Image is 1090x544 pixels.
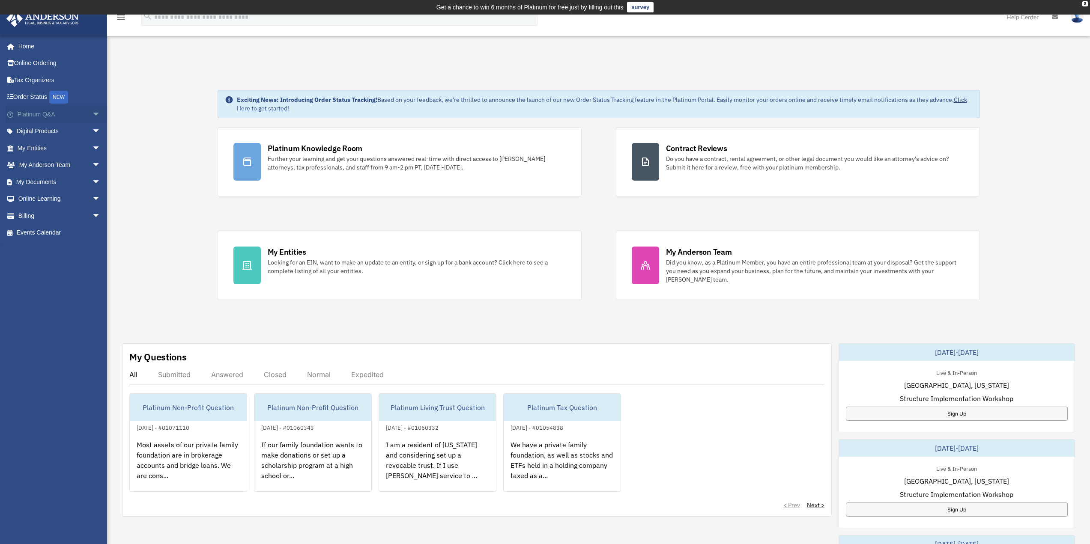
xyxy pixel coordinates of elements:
[6,157,113,174] a: My Anderson Teamarrow_drop_down
[900,393,1013,404] span: Structure Implementation Workshop
[900,489,1013,499] span: Structure Implementation Workshop
[129,370,137,379] div: All
[92,190,109,208] span: arrow_drop_down
[666,247,732,257] div: My Anderson Team
[6,89,113,106] a: Order StatusNEW
[904,476,1009,486] span: [GEOGRAPHIC_DATA], [US_STATE]
[616,127,980,196] a: Contract Reviews Do you have a contract, rental agreement, or other legal document you would like...
[379,393,496,492] a: Platinum Living Trust Question[DATE] - #01060332I am a resident of [US_STATE] and considering set...
[504,394,621,421] div: Platinum Tax Question
[929,368,984,377] div: Live & In-Person
[92,157,109,174] span: arrow_drop_down
[6,190,113,208] a: Online Learningarrow_drop_down
[839,344,1075,361] div: [DATE]-[DATE]
[116,15,126,22] a: menu
[846,502,1068,517] a: Sign Up
[627,2,654,12] a: survey
[839,440,1075,457] div: [DATE]-[DATE]
[237,95,973,113] div: Based on your feedback, we're thrilled to announce the launch of our new Order Status Tracking fe...
[130,422,196,431] div: [DATE] - #01071110
[307,370,331,379] div: Normal
[6,140,113,157] a: My Entitiesarrow_drop_down
[158,370,191,379] div: Submitted
[237,96,377,104] strong: Exciting News: Introducing Order Status Tracking!
[6,224,113,241] a: Events Calendar
[92,106,109,123] span: arrow_drop_down
[268,247,306,257] div: My Entities
[807,501,824,509] a: Next >
[92,140,109,157] span: arrow_drop_down
[1071,11,1084,23] img: User Pic
[254,422,321,431] div: [DATE] - #01060343
[504,433,621,499] div: We have a private family foundation, as well as stocks and ETFs held in a holding company taxed a...
[268,258,566,275] div: Looking for an EIN, want to make an update to an entity, or sign up for a bank account? Click her...
[4,10,81,27] img: Anderson Advisors Platinum Portal
[130,433,247,499] div: Most assets of our private family foundation are in brokerage accounts and bridge loans. We are c...
[6,55,113,72] a: Online Ordering
[616,231,980,300] a: My Anderson Team Did you know, as a Platinum Member, you have an entire professional team at your...
[130,394,247,421] div: Platinum Non-Profit Question
[237,96,967,112] a: Click Here to get started!
[264,370,287,379] div: Closed
[129,393,247,492] a: Platinum Non-Profit Question[DATE] - #01071110Most assets of our private family foundation are in...
[666,155,964,172] div: Do you have a contract, rental agreement, or other legal document you would like an attorney's ad...
[379,394,496,421] div: Platinum Living Trust Question
[254,394,371,421] div: Platinum Non-Profit Question
[6,123,113,140] a: Digital Productsarrow_drop_down
[129,351,187,363] div: My Questions
[6,173,113,190] a: My Documentsarrow_drop_down
[268,155,566,172] div: Further your learning and get your questions answered real-time with direct access to [PERSON_NAM...
[6,106,113,123] a: Platinum Q&Aarrow_drop_down
[503,393,621,492] a: Platinum Tax Question[DATE] - #01054838We have a private family foundation, as well as stocks and...
[92,173,109,191] span: arrow_drop_down
[116,12,126,22] i: menu
[6,71,113,89] a: Tax Organizers
[379,422,445,431] div: [DATE] - #01060332
[254,393,372,492] a: Platinum Non-Profit Question[DATE] - #01060343If our family foundation wants to make donations or...
[379,433,496,499] div: I am a resident of [US_STATE] and considering set up a revocable trust. If I use [PERSON_NAME] se...
[666,258,964,284] div: Did you know, as a Platinum Member, you have an entire professional team at your disposal? Get th...
[929,464,984,473] div: Live & In-Person
[92,123,109,140] span: arrow_drop_down
[268,143,363,154] div: Platinum Knowledge Room
[6,207,113,224] a: Billingarrow_drop_down
[904,380,1009,390] span: [GEOGRAPHIC_DATA], [US_STATE]
[504,422,570,431] div: [DATE] - #01054838
[351,370,384,379] div: Expedited
[1082,1,1088,6] div: close
[6,38,109,55] a: Home
[666,143,727,154] div: Contract Reviews
[92,207,109,225] span: arrow_drop_down
[218,231,582,300] a: My Entities Looking for an EIN, want to make an update to an entity, or sign up for a bank accoun...
[254,433,371,499] div: If our family foundation wants to make donations or set up a scholarship program at a high school...
[49,91,68,104] div: NEW
[143,12,152,21] i: search
[846,407,1068,421] a: Sign Up
[218,127,582,196] a: Platinum Knowledge Room Further your learning and get your questions answered real-time with dire...
[211,370,243,379] div: Answered
[436,2,624,12] div: Get a chance to win 6 months of Platinum for free just by filling out this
